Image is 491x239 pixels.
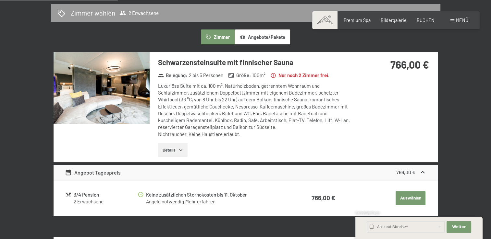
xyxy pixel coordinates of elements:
[381,17,407,23] a: Bildergalerie
[390,58,429,71] strong: 766,00 €
[54,52,150,124] img: mss_renderimg.php
[456,17,468,23] span: Menü
[396,191,425,205] button: Auswählen
[270,72,329,79] strong: Nur noch 2 Zimmer frei.
[344,17,371,23] a: Premium Spa
[201,29,235,44] button: Zimmer
[74,198,137,205] div: 2 Erwachsene
[74,191,137,199] div: 3/4 Pension
[119,10,159,16] span: 2 Erwachsene
[158,57,351,67] h3: Schwarzensteinsuite mit finnischer Sauna
[312,194,335,201] strong: 766,00 €
[417,17,435,23] a: BUCHEN
[447,221,471,233] button: Weiter
[235,29,290,44] button: Angebote/Pakete
[252,72,265,79] span: 100 m²
[189,72,223,79] span: 2 bis 5 Personen
[396,169,415,175] strong: 766,00 €
[158,83,351,138] div: Luxuriöse Suite mit ca. 100 m², Naturholzboden, getrenntem Wohnraum und Schlafzimmer, zusätzliche...
[71,8,115,17] h2: Zimmer wählen
[146,198,281,205] div: Angeld notwendig.
[228,72,251,79] strong: Größe :
[158,143,188,157] button: Details
[54,165,438,180] div: Angebot Tagespreis766,00 €
[185,199,215,204] a: Mehr erfahren
[65,169,121,176] div: Angebot Tagespreis
[452,224,466,230] span: Weiter
[158,72,188,79] strong: Belegung :
[146,191,281,199] div: Keine zusätzlichen Stornokosten bis 11. Oktober
[355,211,380,215] span: Schnellanfrage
